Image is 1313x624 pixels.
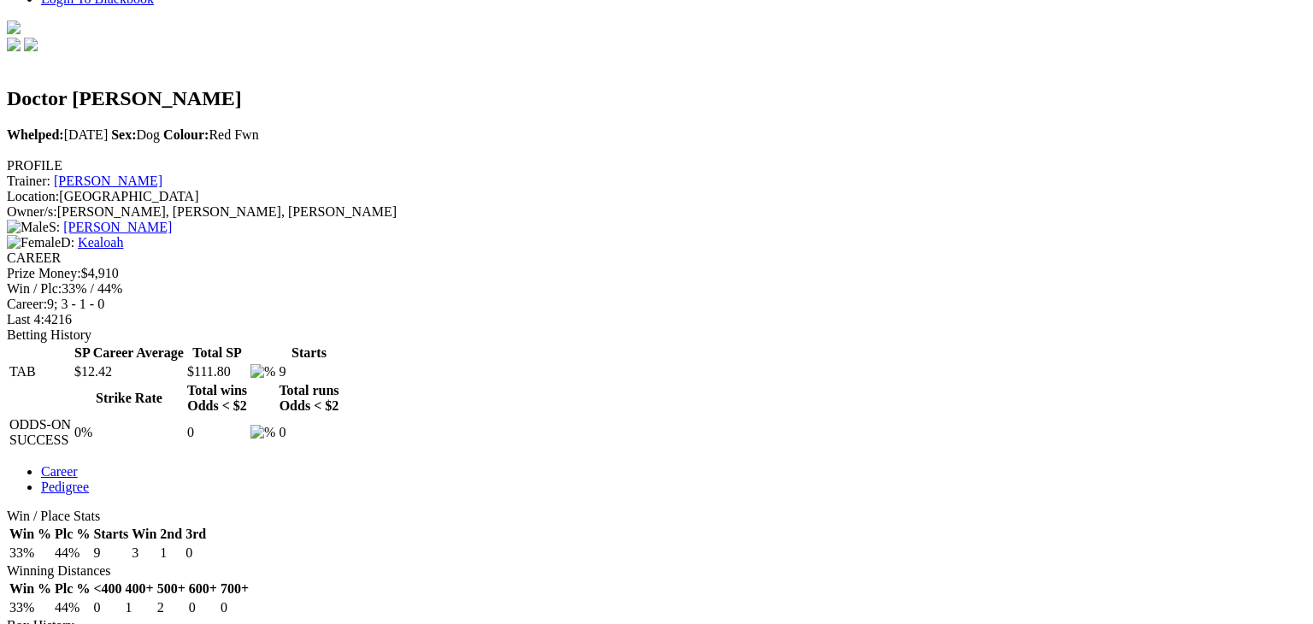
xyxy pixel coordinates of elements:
img: facebook.svg [7,38,21,51]
td: 3 [131,545,157,562]
td: 0 [92,599,122,616]
span: Location: [7,189,59,203]
th: Total runs Odds < $2 [278,382,339,415]
span: Trainer: [7,174,50,188]
th: Win % [9,580,52,598]
a: [PERSON_NAME] [63,220,172,234]
span: Win / Plc: [7,281,62,296]
b: Sex: [111,127,136,142]
div: 9; 3 - 1 - 0 [7,297,1293,312]
td: 0% [74,416,185,449]
th: 2nd [159,526,183,543]
td: 44% [54,545,91,562]
th: 500+ [156,580,186,598]
td: 1 [159,545,183,562]
th: Win [131,526,157,543]
b: Colour: [163,127,209,142]
td: 0 [185,545,207,562]
div: Winning Distances [7,563,1293,579]
td: 0 [186,416,248,449]
img: % [250,364,275,380]
span: Dog [111,127,160,142]
td: 0 [220,599,250,616]
div: [GEOGRAPHIC_DATA] [7,189,1293,204]
th: Win % [9,526,52,543]
th: Plc % [54,526,91,543]
td: 33% [9,545,52,562]
th: Starts [92,526,129,543]
div: 4216 [7,312,1293,327]
div: [PERSON_NAME], [PERSON_NAME], [PERSON_NAME] [7,204,1293,220]
th: 3rd [185,526,207,543]
img: twitter.svg [24,38,38,51]
th: Total SP [186,344,248,362]
th: 600+ [188,580,218,598]
th: Starts [278,344,339,362]
td: 33% [9,599,52,616]
td: 9 [92,545,129,562]
span: Owner/s: [7,204,57,219]
img: % [250,425,275,440]
h2: Doctor [PERSON_NAME] [7,87,1293,110]
span: [DATE] [7,127,108,142]
img: Male [7,220,49,235]
td: 1 [125,599,155,616]
img: logo-grsa-white.png [7,21,21,34]
td: TAB [9,363,72,380]
td: 2 [156,599,186,616]
td: ODDS-ON SUCCESS [9,416,72,449]
span: S: [7,220,60,234]
th: SP Career Average [74,344,185,362]
div: 33% / 44% [7,281,1293,297]
b: Whelped: [7,127,64,142]
td: $12.42 [74,363,185,380]
th: Strike Rate [74,382,185,415]
span: Red Fwn [163,127,259,142]
td: $111.80 [186,363,248,380]
td: 0 [278,416,339,449]
th: Plc % [54,580,91,598]
img: Female [7,235,61,250]
span: Last 4: [7,312,44,327]
div: CAREER [7,250,1293,266]
th: 700+ [220,580,250,598]
div: Win / Place Stats [7,509,1293,524]
th: 400+ [125,580,155,598]
div: Betting History [7,327,1293,343]
span: Prize Money: [7,266,81,280]
div: $4,910 [7,266,1293,281]
td: 44% [54,599,91,616]
th: <400 [92,580,122,598]
th: Total wins Odds < $2 [186,382,248,415]
a: Pedigree [41,480,89,494]
td: 9 [278,363,339,380]
a: Kealoah [78,235,123,250]
span: Career: [7,297,47,311]
td: 0 [188,599,218,616]
a: Career [41,464,78,479]
span: D: [7,235,74,250]
a: [PERSON_NAME] [54,174,162,188]
div: PROFILE [7,158,1293,174]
